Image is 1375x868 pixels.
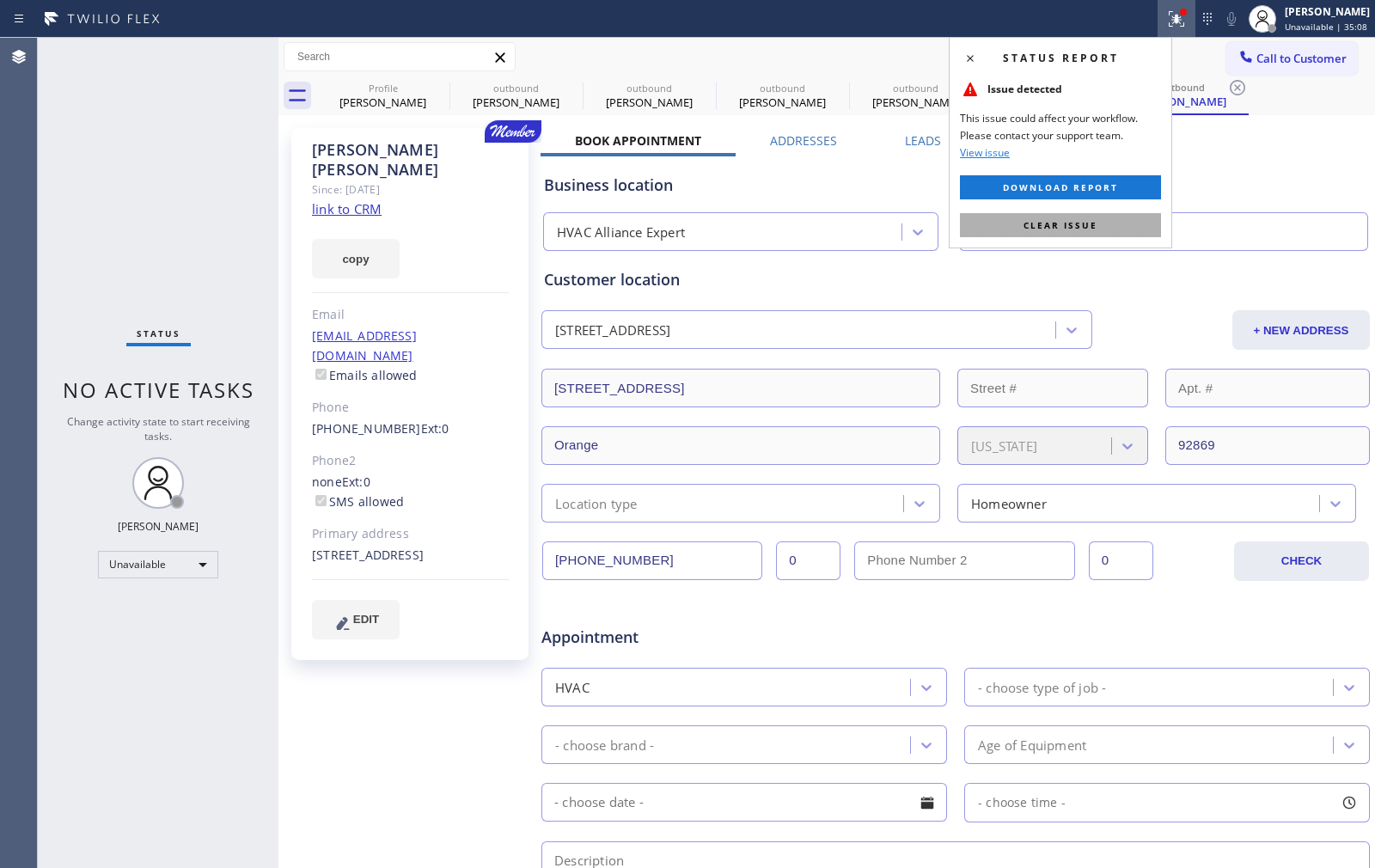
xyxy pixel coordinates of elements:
[98,551,218,578] div: Unavailable
[312,140,509,180] div: [PERSON_NAME] [PERSON_NAME]
[718,95,847,110] div: [PERSON_NAME]
[584,95,714,110] div: [PERSON_NAME]
[544,268,1367,291] div: Customer location
[312,305,509,325] div: Email
[851,76,981,115] div: Mike Fisher
[137,327,180,339] span: Status
[312,473,509,512] div: none
[1117,76,1247,113] div: Mike Fisher
[542,541,762,580] input: Phone Number
[421,420,449,437] span: Ext: 0
[1117,81,1247,94] div: outbound
[312,524,509,544] div: Primary address
[312,451,509,471] div: Phone2
[1232,310,1370,350] button: + NEW ADDRESS
[978,735,1086,755] div: Age of Equipment
[67,414,250,443] span: Change activity state to start receiving tasks.
[1089,541,1153,580] input: Ext. 2
[318,82,448,95] div: Profile
[312,546,509,565] div: [STREET_ADDRESS]
[776,541,840,580] input: Ext.
[1226,42,1358,75] button: Call to Customer
[555,493,638,513] div: Location type
[854,541,1074,580] input: Phone Number 2
[1285,21,1367,33] span: Unavailable | 35:08
[544,174,1367,197] div: Business location
[541,426,940,465] input: City
[905,132,941,149] label: Leads
[315,495,327,506] input: SMS allowed
[118,519,199,534] div: [PERSON_NAME]
[541,783,947,822] input: - choose date -
[978,794,1066,810] span: - choose time -
[718,82,847,95] div: outbound
[318,76,448,115] div: Nancy Dubinsky
[584,82,714,95] div: outbound
[312,398,509,418] div: Phone
[1285,4,1370,19] div: [PERSON_NAME]
[851,82,981,95] div: outbound
[555,735,654,755] div: - choose brand -
[541,626,816,649] span: Appointment
[555,677,590,697] div: HVAC
[575,132,701,149] label: Book Appointment
[284,43,515,70] input: Search
[557,223,685,242] div: HVAC Alliance Expert
[541,369,940,407] input: Address
[584,76,714,115] div: Nancy Dubinsky
[1256,51,1347,66] span: Call to Customer
[1219,7,1244,31] button: Mute
[312,239,400,278] button: copy
[312,600,400,639] button: EDIT
[451,95,581,110] div: [PERSON_NAME]
[312,367,418,383] label: Emails allowed
[312,180,509,199] div: Since: [DATE]
[353,613,379,626] span: EDIT
[451,82,581,95] div: outbound
[312,493,404,510] label: SMS allowed
[1165,369,1370,407] input: Apt. #
[342,474,370,490] span: Ext: 0
[978,677,1106,697] div: - choose type of job -
[971,493,1047,513] div: Homeowner
[312,200,382,217] a: link to CRM
[555,321,670,340] div: [STREET_ADDRESS]
[63,376,254,404] span: No active tasks
[1165,426,1370,465] input: ZIP
[718,76,847,115] div: Rosemary Kite
[1117,94,1247,109] div: [PERSON_NAME]
[770,132,837,149] label: Addresses
[451,76,581,115] div: Nancy Dubinsky
[957,369,1148,407] input: Street #
[312,327,417,364] a: [EMAIL_ADDRESS][DOMAIN_NAME]
[315,369,327,380] input: Emails allowed
[312,420,421,437] a: [PHONE_NUMBER]
[851,95,981,110] div: [PERSON_NAME]
[1234,541,1369,581] button: CHECK
[318,95,448,110] div: [PERSON_NAME]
